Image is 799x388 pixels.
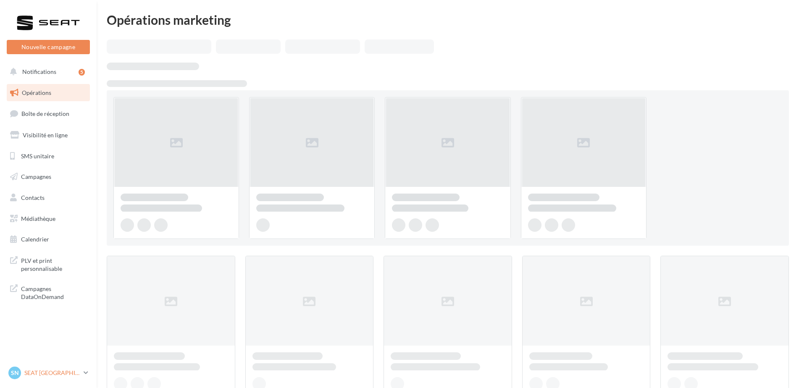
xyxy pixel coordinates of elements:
[21,110,69,117] span: Boîte de réception
[5,105,92,123] a: Boîte de réception
[5,280,92,304] a: Campagnes DataOnDemand
[24,369,80,377] p: SEAT [GEOGRAPHIC_DATA]
[11,369,19,377] span: SN
[5,168,92,186] a: Campagnes
[21,255,87,273] span: PLV et print personnalisable
[5,84,92,102] a: Opérations
[22,68,56,75] span: Notifications
[21,215,55,222] span: Médiathèque
[21,283,87,301] span: Campagnes DataOnDemand
[21,194,45,201] span: Contacts
[79,69,85,76] div: 5
[21,173,51,180] span: Campagnes
[23,131,68,139] span: Visibilité en ligne
[21,152,54,159] span: SMS unitaire
[5,252,92,276] a: PLV et print personnalisable
[5,189,92,207] a: Contacts
[107,13,789,26] div: Opérations marketing
[7,40,90,54] button: Nouvelle campagne
[5,63,88,81] button: Notifications 5
[5,210,92,228] a: Médiathèque
[5,126,92,144] a: Visibilité en ligne
[22,89,51,96] span: Opérations
[7,365,90,381] a: SN SEAT [GEOGRAPHIC_DATA]
[5,231,92,248] a: Calendrier
[21,236,49,243] span: Calendrier
[5,147,92,165] a: SMS unitaire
